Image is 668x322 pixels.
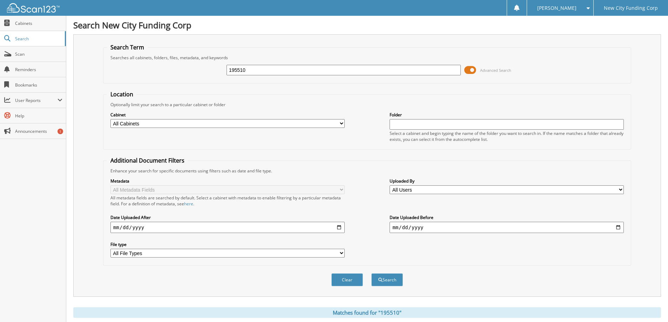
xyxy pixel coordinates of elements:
[390,112,624,118] label: Folder
[110,195,345,207] div: All metadata fields are searched by default. Select a cabinet with metadata to enable filtering b...
[537,6,576,10] span: [PERSON_NAME]
[110,214,345,220] label: Date Uploaded After
[15,20,62,26] span: Cabinets
[7,3,60,13] img: scan123-logo-white.svg
[390,130,624,142] div: Select a cabinet and begin typing the name of the folder you want to search in. If the name match...
[604,6,658,10] span: New City Funding Corp
[390,222,624,233] input: end
[480,68,511,73] span: Advanced Search
[107,90,137,98] legend: Location
[15,113,62,119] span: Help
[110,178,345,184] label: Metadata
[73,307,661,318] div: Matches found for "195510"
[390,214,624,220] label: Date Uploaded Before
[107,55,627,61] div: Searches all cabinets, folders, files, metadata, and keywords
[15,97,58,103] span: User Reports
[15,36,61,42] span: Search
[110,112,345,118] label: Cabinet
[15,82,62,88] span: Bookmarks
[15,51,62,57] span: Scan
[107,43,148,51] legend: Search Term
[15,128,62,134] span: Announcements
[107,168,627,174] div: Enhance your search for specific documents using filters such as date and file type.
[371,273,403,286] button: Search
[107,157,188,164] legend: Additional Document Filters
[73,19,661,31] h1: Search New City Funding Corp
[58,129,63,134] div: 1
[184,201,193,207] a: here
[110,222,345,233] input: start
[110,241,345,247] label: File type
[390,178,624,184] label: Uploaded By
[107,102,627,108] div: Optionally limit your search to a particular cabinet or folder
[331,273,363,286] button: Clear
[15,67,62,73] span: Reminders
